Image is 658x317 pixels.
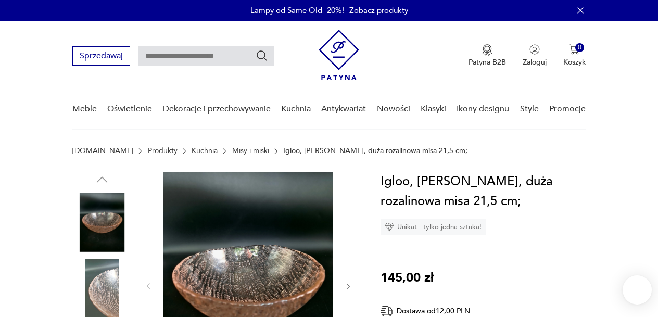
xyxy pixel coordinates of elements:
[381,172,586,211] h1: Igloo, [PERSON_NAME], duża rozalinowa misa 21,5 cm;
[523,44,547,67] button: Zaloguj
[482,44,492,56] img: Ikona medalu
[520,89,539,129] a: Style
[192,147,218,155] a: Kuchnia
[349,5,408,16] a: Zobacz produkty
[457,89,509,129] a: Ikony designu
[163,89,271,129] a: Dekoracje i przechowywanie
[72,147,133,155] a: [DOMAIN_NAME]
[281,89,311,129] a: Kuchnia
[72,46,130,66] button: Sprzedawaj
[148,147,178,155] a: Produkty
[250,5,344,16] p: Lampy od Same Old -20%!
[623,275,652,305] iframe: Smartsupp widget button
[385,222,394,232] img: Ikona diamentu
[381,219,486,235] div: Unikat - tylko jedna sztuka!
[529,44,540,55] img: Ikonka użytkownika
[549,89,586,129] a: Promocje
[232,147,269,155] a: Misy i miski
[563,44,586,67] button: 0Koszyk
[321,89,366,129] a: Antykwariat
[377,89,410,129] a: Nowości
[563,57,586,67] p: Koszyk
[72,193,132,252] img: Zdjęcie produktu Igloo, E. Trzewik - Drost, duża rozalinowa misa 21,5 cm;
[256,49,268,62] button: Szukaj
[469,44,506,67] a: Ikona medaluPatyna B2B
[283,147,467,155] p: Igloo, [PERSON_NAME], duża rozalinowa misa 21,5 cm;
[319,30,359,80] img: Patyna - sklep z meblami i dekoracjami vintage
[575,43,584,52] div: 0
[421,89,446,129] a: Klasyki
[72,89,97,129] a: Meble
[381,268,434,288] p: 145,00 zł
[523,57,547,67] p: Zaloguj
[569,44,579,55] img: Ikona koszyka
[72,53,130,60] a: Sprzedawaj
[469,44,506,67] button: Patyna B2B
[469,57,506,67] p: Patyna B2B
[107,89,152,129] a: Oświetlenie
